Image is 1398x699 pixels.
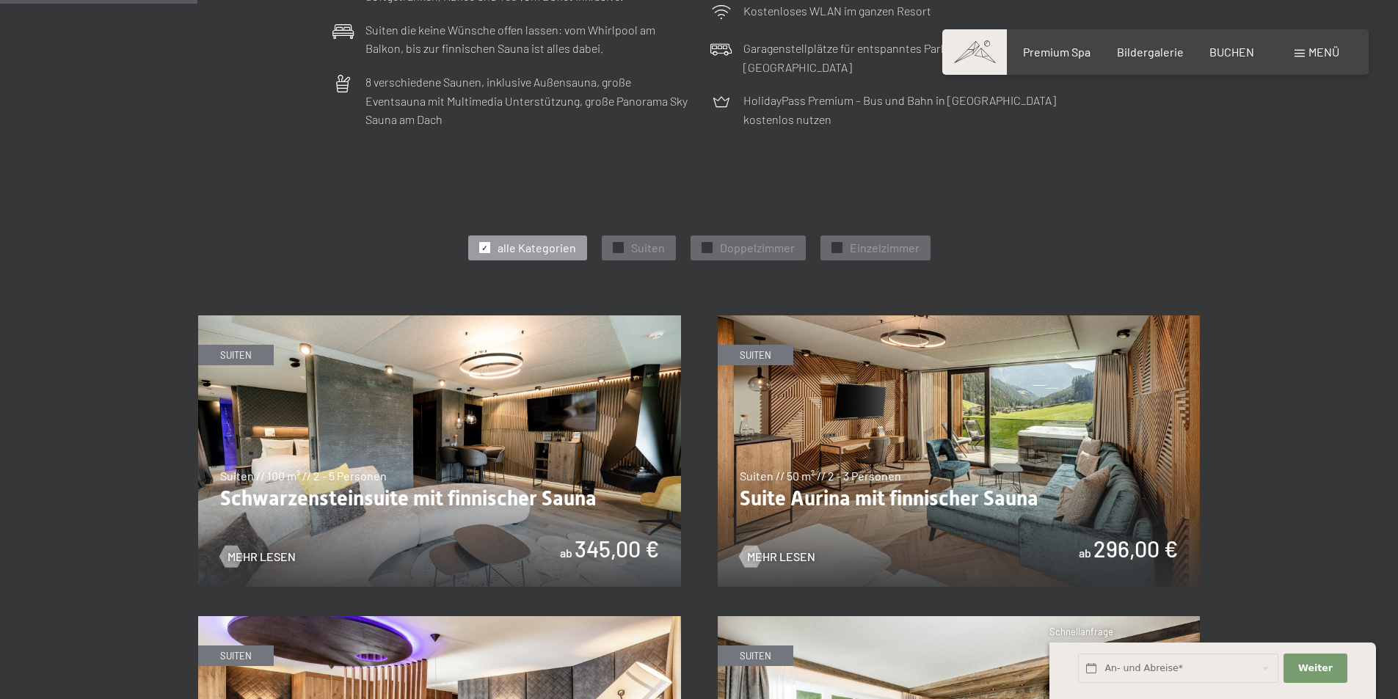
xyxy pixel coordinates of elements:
[743,39,1066,76] p: Garagenstellplätze für entspanntes Parken im Wellnesshotel in [GEOGRAPHIC_DATA]
[704,243,710,253] span: ✓
[850,240,920,256] span: Einzelzimmer
[365,21,688,58] p: Suiten die keine Wünsche offen lassen: vom Whirlpool am Balkon, bis zur finnischen Sauna ist alle...
[1023,45,1091,59] a: Premium Spa
[198,316,681,325] a: Schwarzensteinsuite mit finnischer Sauna
[220,549,296,565] a: Mehr Lesen
[615,243,621,253] span: ✓
[718,617,1201,626] a: Chaletsuite mit Bio-Sauna
[365,73,688,129] p: 8 verschiedene Saunen, inklusive Außensauna, große Eventsauna mit Multimedia Unterstützung, große...
[747,549,815,565] span: Mehr Lesen
[198,617,681,626] a: Romantic Suite mit Bio-Sauna
[1284,654,1347,684] button: Weiter
[1308,45,1339,59] span: Menü
[834,243,840,253] span: ✓
[631,240,665,256] span: Suiten
[718,316,1201,325] a: Suite Aurina mit finnischer Sauna
[1209,45,1254,59] a: BUCHEN
[198,315,681,587] img: Schwarzensteinsuite mit finnischer Sauna
[481,243,487,253] span: ✓
[1298,662,1333,675] span: Weiter
[720,240,795,256] span: Doppelzimmer
[1049,626,1113,637] span: Schnellanfrage
[227,549,296,565] span: Mehr Lesen
[718,315,1201,587] img: Suite Aurina mit finnischer Sauna
[1117,45,1184,59] a: Bildergalerie
[743,91,1066,128] p: HolidayPass Premium – Bus und Bahn in [GEOGRAPHIC_DATA] kostenlos nutzen
[498,240,576,256] span: alle Kategorien
[743,1,931,21] p: Kostenloses WLAN im ganzen Resort
[740,549,815,565] a: Mehr Lesen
